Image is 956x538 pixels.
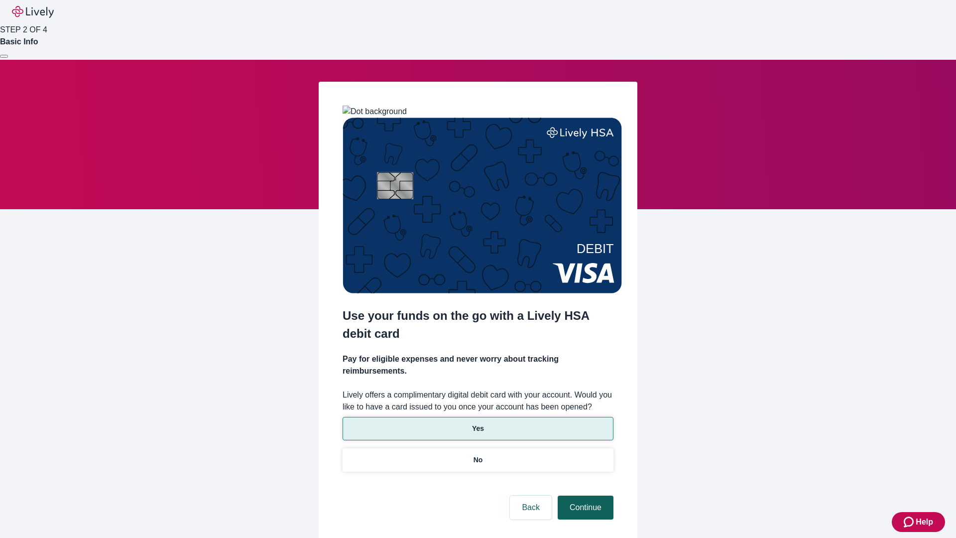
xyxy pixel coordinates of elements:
[343,118,622,293] img: Debit card
[510,496,552,520] button: Back
[558,496,613,520] button: Continue
[343,307,613,343] h2: Use your funds on the go with a Lively HSA debit card
[916,516,933,528] span: Help
[474,455,483,465] p: No
[343,389,613,413] label: Lively offers a complimentary digital debit card with your account. Would you like to have a card...
[343,353,613,377] h4: Pay for eligible expenses and never worry about tracking reimbursements.
[472,423,484,434] p: Yes
[12,6,54,18] img: Lively
[904,516,916,528] svg: Zendesk support icon
[343,417,613,440] button: Yes
[343,448,613,472] button: No
[343,106,407,118] img: Dot background
[892,512,945,532] button: Zendesk support iconHelp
